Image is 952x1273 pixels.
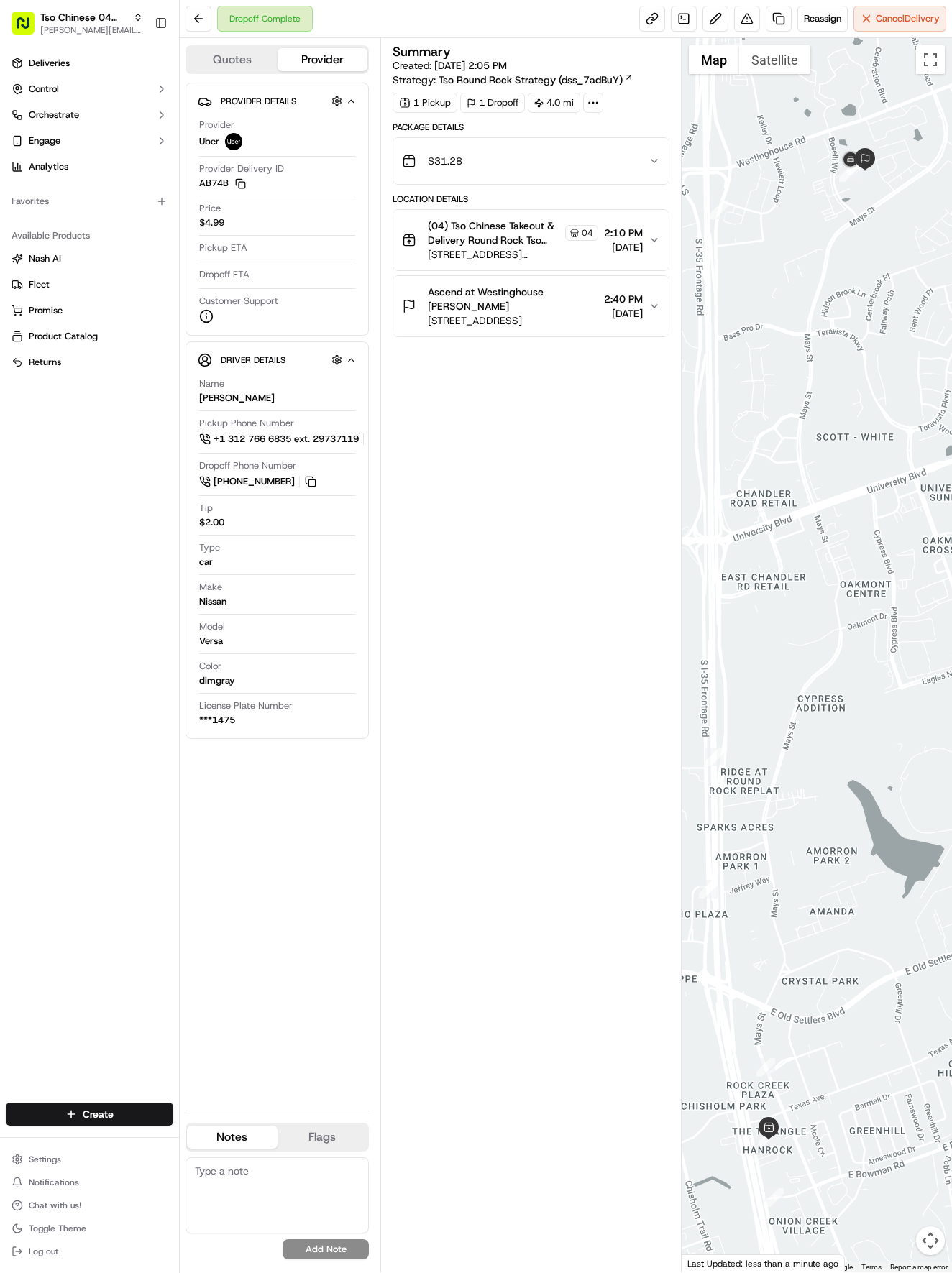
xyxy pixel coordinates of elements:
button: Notes [187,1126,278,1149]
button: Engage [6,129,173,152]
button: Orchestrate [6,104,173,127]
span: Make [199,581,222,594]
span: Created: [393,58,507,73]
span: License Plate Number [199,699,293,712]
span: Cancel Delivery [876,12,940,25]
button: AB74B [199,177,246,190]
a: Returns [12,356,168,369]
span: Driver Details [221,354,285,366]
div: 1 Pickup [393,93,457,113]
a: Fleet [12,278,168,291]
div: 4.0 mi [528,93,580,113]
span: Analytics [29,160,68,173]
div: 6 [705,748,724,766]
div: 7 [710,201,728,219]
button: Promise [6,299,173,322]
span: Ascend at Westinghouse [PERSON_NAME] [428,285,598,313]
span: 2:10 PM [604,226,643,240]
span: Color [199,660,221,673]
button: Ascend at Westinghouse [PERSON_NAME][STREET_ADDRESS]2:40 PM[DATE] [393,276,669,336]
span: Pickup ETA [199,242,247,254]
a: Open this area in Google Maps (opens a new window) [685,1254,733,1272]
span: Toggle Theme [29,1223,86,1234]
button: Control [6,78,173,101]
span: (04) Tso Chinese Takeout & Delivery Round Rock Tso Chinese Round Rock Manager [428,219,562,247]
div: 5 [759,1127,777,1146]
span: [DATE] 2:05 PM [434,59,507,72]
button: Tso Chinese 04 Round Rock [40,10,127,24]
span: Create [83,1107,114,1121]
span: Provider Delivery ID [199,162,284,175]
span: Customer Support [199,295,278,308]
span: Provider Details [221,96,296,107]
span: Chat with us! [29,1200,81,1211]
button: Map camera controls [916,1226,945,1255]
a: Nash AI [12,252,168,265]
button: CancelDelivery [853,6,946,32]
span: [DATE] [604,240,643,254]
div: car [199,556,213,569]
div: Available Products [6,224,173,247]
span: [STREET_ADDRESS][PERSON_NAME] [428,247,598,262]
div: [PERSON_NAME] [199,392,275,405]
div: Location Details [393,193,669,205]
span: Orchestrate [29,109,79,121]
span: Model [199,620,225,633]
button: Tso Chinese 04 Round Rock[PERSON_NAME][EMAIL_ADDRESS][DOMAIN_NAME] [6,6,149,40]
div: Last Updated: less than a minute ago [682,1254,845,1272]
span: Fleet [29,278,50,291]
div: $2.00 [199,516,224,529]
div: Nissan [199,595,226,608]
span: [STREET_ADDRESS] [428,313,598,328]
span: Provider [199,119,234,132]
button: Create [6,1103,173,1126]
span: Product Catalog [29,330,98,343]
img: uber-new-logo.jpeg [225,133,242,150]
a: +1 312 766 6835 ext. 29737119 [199,431,383,447]
span: Nash AI [29,252,61,265]
div: 4 [765,1188,784,1207]
a: Product Catalog [12,330,168,343]
a: Tso Round Rock Strategy (dss_7adBuY) [439,73,633,87]
button: (04) Tso Chinese Takeout & Delivery Round Rock Tso Chinese Round Rock Manager04[STREET_ADDRESS][P... [393,210,669,270]
button: Show street map [689,45,739,74]
span: Uber [199,135,219,148]
button: Chat with us! [6,1195,173,1215]
div: dimgray [199,674,235,687]
span: Pickup Phone Number [199,417,294,430]
span: Settings [29,1154,61,1165]
div: Versa [199,635,223,648]
button: Returns [6,351,173,374]
button: [PERSON_NAME][EMAIL_ADDRESS][DOMAIN_NAME] [40,24,143,36]
span: Tip [199,502,213,515]
span: [DATE] [604,306,643,321]
div: Strategy: [393,73,633,87]
button: Flags [278,1126,368,1149]
a: Analytics [6,155,173,178]
a: Terms (opens in new tab) [861,1263,882,1271]
span: 2:40 PM [604,292,643,306]
span: Type [199,541,220,554]
button: Driver Details [198,348,357,372]
div: 1 Dropoff [460,93,525,113]
span: Engage [29,134,60,147]
button: Quotes [187,48,278,71]
button: Toggle fullscreen view [916,45,945,74]
span: Tso Round Rock Strategy (dss_7adBuY) [439,73,623,87]
span: Log out [29,1246,58,1257]
a: [PHONE_NUMBER] [199,474,319,490]
div: 2 [699,880,718,899]
button: Nash AI [6,247,173,270]
button: Toggle Theme [6,1218,173,1238]
img: Google [685,1254,733,1272]
button: Product Catalog [6,325,173,348]
span: Price [199,202,221,215]
div: 9 [839,163,858,182]
h3: Summary [393,45,451,58]
button: Notifications [6,1172,173,1192]
button: Provider Details [198,89,357,113]
span: Name [199,377,224,390]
